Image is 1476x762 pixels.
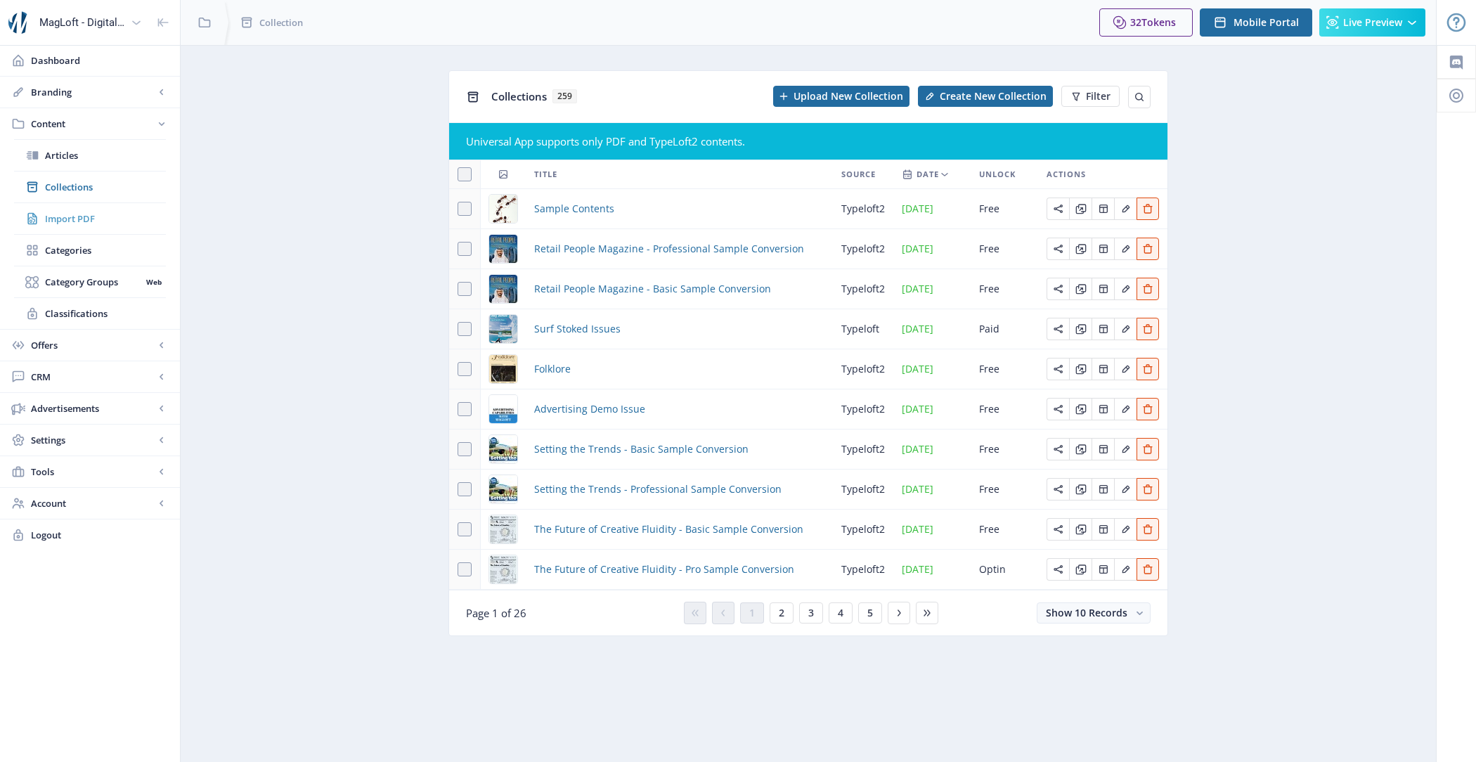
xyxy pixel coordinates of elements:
a: Edit page [1137,281,1159,295]
a: Advertising Demo Issue [534,401,645,418]
img: cover.png [489,315,517,343]
span: Branding [31,85,155,99]
a: Edit page [1114,241,1137,254]
a: Edit page [1047,522,1069,535]
div: Universal App supports only PDF and TypeLoft2 contents. [466,134,1151,148]
a: Edit page [1069,321,1092,335]
span: Collection [259,15,303,30]
button: 4 [829,602,853,624]
a: Edit page [1092,482,1114,495]
td: [DATE] [893,309,971,349]
td: Free [971,269,1038,309]
img: e146c927-3abc-4100-ba85-6635b28db74f.jpg [489,435,517,463]
span: Logout [31,528,169,542]
a: Edit page [1092,401,1114,415]
td: [DATE] [893,510,971,550]
span: Unlock [979,166,1016,183]
span: Offers [31,338,155,352]
td: Free [971,189,1038,229]
a: Edit page [1137,201,1159,214]
span: Upload New Collection [794,91,903,102]
a: Import PDF [14,203,166,234]
span: 3 [808,607,814,619]
span: Actions [1047,166,1086,183]
span: Live Preview [1343,17,1402,28]
span: Dashboard [31,53,169,67]
span: Date [917,166,939,183]
span: Import PDF [45,212,166,226]
span: 5 [867,607,873,619]
a: Edit page [1137,441,1159,455]
td: Free [971,430,1038,470]
td: typeloft2 [833,510,893,550]
td: typeloft2 [833,430,893,470]
img: 81038902-0be0-491c-9b90-94099332fab7.jpg [489,355,517,383]
td: [DATE] [893,229,971,269]
a: Edit page [1047,321,1069,335]
a: Edit page [1069,401,1092,415]
a: Edit page [1137,482,1159,495]
nb-badge: Web [141,275,166,289]
td: [DATE] [893,389,971,430]
a: Edit page [1047,401,1069,415]
button: Show 10 Records [1037,602,1151,624]
a: Edit page [1047,201,1069,214]
a: Edit page [1092,321,1114,335]
span: Source [841,166,876,183]
td: typeloft2 [833,550,893,590]
a: Edit page [1092,281,1114,295]
a: Edit page [1114,482,1137,495]
img: e146c927-3abc-4100-ba85-6635b28db74f.jpg [489,475,517,503]
span: Collections [491,89,547,103]
span: Content [31,117,155,131]
span: Settings [31,433,155,447]
a: Edit page [1069,441,1092,455]
a: Categories [14,235,166,266]
a: Edit page [1092,441,1114,455]
a: Edit page [1069,281,1092,295]
img: 5a9bd3d0-a4a3-4279-9cff-a6e5d8bb67f1.jpg [489,515,517,543]
a: Collections [14,172,166,202]
a: Classifications [14,298,166,329]
a: Edit page [1092,361,1114,375]
span: Categories [45,243,166,257]
span: CRM [31,370,155,384]
td: typeloft2 [833,470,893,510]
img: 5a9bd3d0-a4a3-4279-9cff-a6e5d8bb67f1.jpg [489,555,517,583]
a: The Future of Creative Fluidity - Basic Sample Conversion [534,521,803,538]
span: Create New Collection [940,91,1047,102]
span: Sample Contents [534,200,614,217]
img: bb4f057e-f87b-48a0-9d1f-33cb564c5957.jpg [489,275,517,303]
td: typeloft2 [833,229,893,269]
a: Category GroupsWeb [14,266,166,297]
span: Tools [31,465,155,479]
a: Edit page [1137,321,1159,335]
img: properties.app_icon.png [8,11,31,34]
button: 2 [770,602,794,624]
td: [DATE] [893,269,971,309]
a: Edit page [1069,361,1092,375]
button: 3 [799,602,823,624]
a: Edit page [1114,201,1137,214]
td: Free [971,389,1038,430]
a: The Future of Creative Fluidity - Pro Sample Conversion [534,561,794,578]
img: 391b3eaa-5ab7-4cdf-883c-66024dbc872f.png [489,195,517,223]
td: typeloft2 [833,389,893,430]
a: Edit page [1047,482,1069,495]
td: [DATE] [893,430,971,470]
a: Edit page [1047,441,1069,455]
a: Folklore [534,361,571,377]
span: Articles [45,148,166,162]
a: Setting the Trends - Professional Sample Conversion [534,481,782,498]
a: Edit page [1047,281,1069,295]
span: Advertisements [31,401,155,415]
a: Setting the Trends - Basic Sample Conversion [534,441,749,458]
a: Retail People Magazine - Basic Sample Conversion [534,280,771,297]
button: Mobile Portal [1200,8,1312,37]
span: 1 [749,607,755,619]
